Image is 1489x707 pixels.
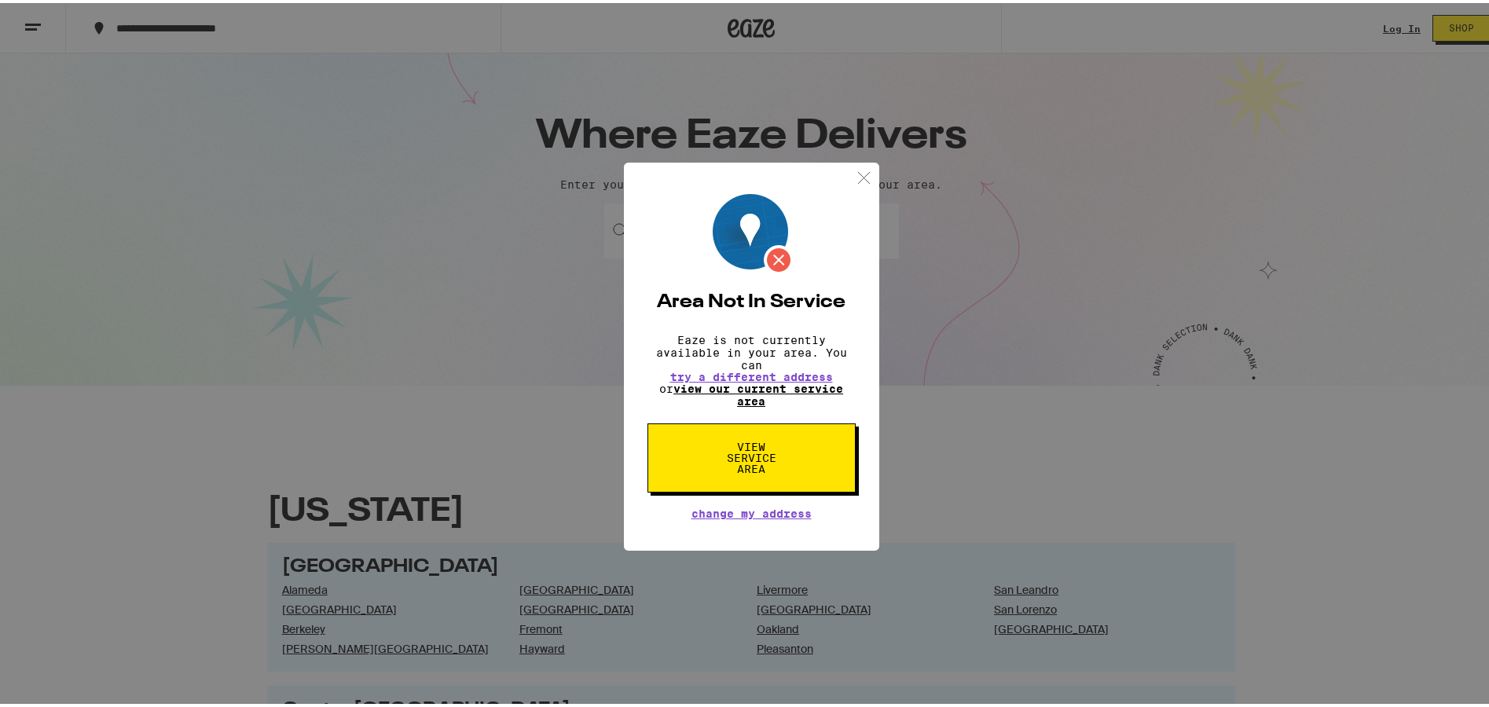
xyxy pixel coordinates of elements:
[691,505,812,516] button: Change My Address
[711,438,792,471] span: View Service Area
[9,11,113,24] span: Hi. Need any help?
[713,191,794,272] img: Location
[670,368,833,379] button: try a different address
[854,165,874,185] img: close.svg
[647,331,856,405] p: Eaze is not currently available in your area. You can or
[673,379,843,405] a: view our current service area
[647,420,856,489] button: View Service Area
[647,438,856,450] a: View Service Area
[647,290,856,309] h2: Area Not In Service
